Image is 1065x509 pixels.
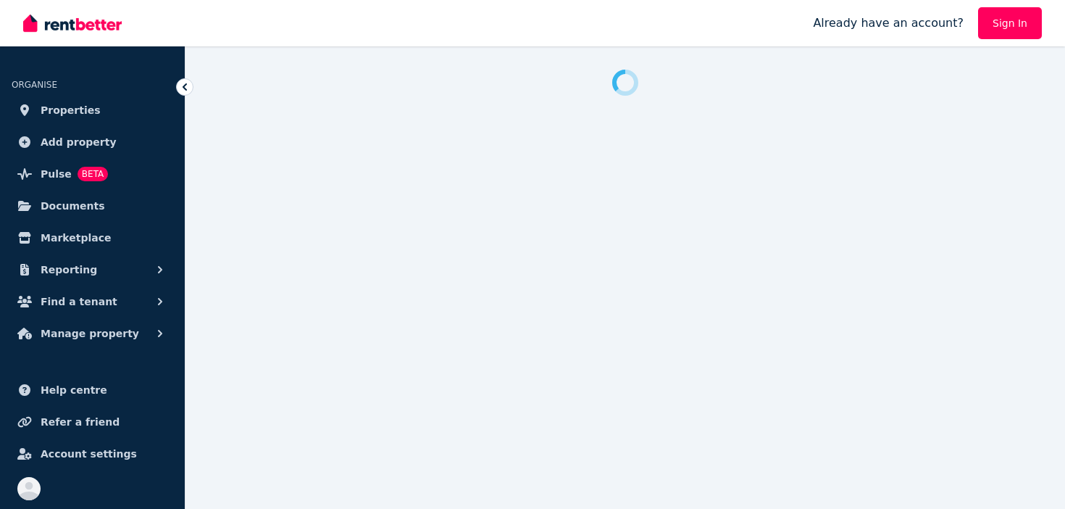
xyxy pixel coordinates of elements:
[12,287,173,316] button: Find a tenant
[12,160,173,189] a: PulseBETA
[12,128,173,157] a: Add property
[978,7,1042,39] a: Sign In
[41,381,107,399] span: Help centre
[12,223,173,252] a: Marketplace
[41,102,101,119] span: Properties
[41,197,105,215] span: Documents
[41,445,137,463] span: Account settings
[12,376,173,405] a: Help centre
[12,255,173,284] button: Reporting
[41,229,111,247] span: Marketplace
[12,407,173,436] a: Refer a friend
[41,413,120,431] span: Refer a friend
[41,133,117,151] span: Add property
[12,80,57,90] span: ORGANISE
[813,15,964,32] span: Already have an account?
[78,167,108,181] span: BETA
[41,293,117,310] span: Find a tenant
[41,261,97,278] span: Reporting
[41,165,72,183] span: Pulse
[12,191,173,220] a: Documents
[12,96,173,125] a: Properties
[41,325,139,342] span: Manage property
[12,319,173,348] button: Manage property
[23,12,122,34] img: RentBetter
[12,439,173,468] a: Account settings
